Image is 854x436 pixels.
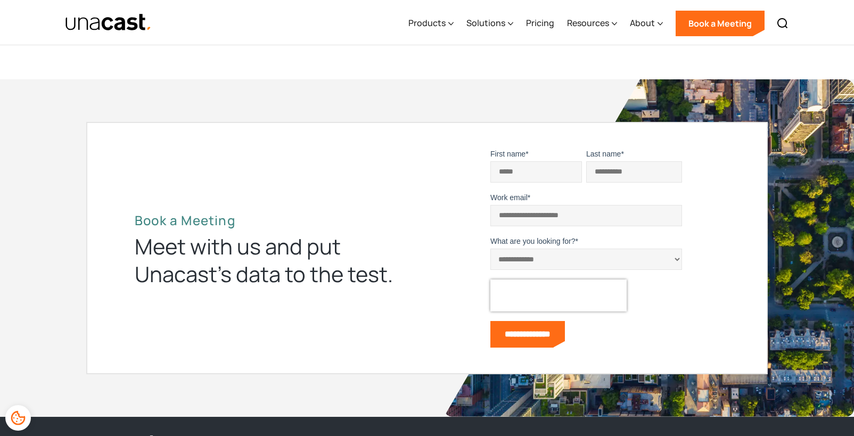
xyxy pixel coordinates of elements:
[567,2,617,45] div: Resources
[408,2,454,45] div: Products
[490,237,576,245] span: What are you looking for?
[630,2,663,45] div: About
[676,11,765,36] a: Book a Meeting
[65,13,152,32] a: home
[490,193,528,202] span: Work email
[490,279,627,311] iframe: reCAPTCHA
[776,17,789,30] img: Search icon
[526,2,554,45] a: Pricing
[466,17,505,29] div: Solutions
[135,212,412,228] h2: Book a Meeting
[408,17,446,29] div: Products
[567,17,609,29] div: Resources
[444,79,854,417] img: bird's eye view of the city
[630,17,655,29] div: About
[586,150,621,158] span: Last name
[65,13,152,32] img: Unacast text logo
[135,233,412,288] div: Meet with us and put Unacast’s data to the test.
[490,150,525,158] span: First name
[5,405,31,431] div: Cookie Preferences
[466,2,513,45] div: Solutions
